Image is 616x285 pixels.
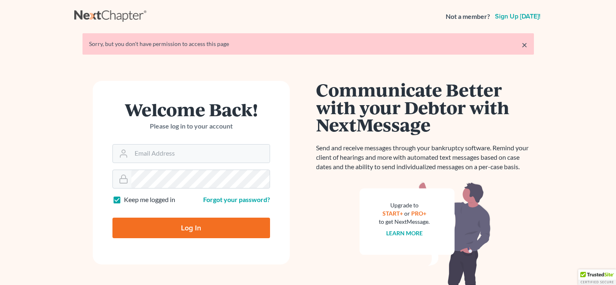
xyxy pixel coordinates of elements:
[131,145,270,163] input: Email Address
[382,210,403,217] a: START+
[316,81,534,133] h1: Communicate Better with your Debtor with NextMessage
[89,40,527,48] div: Sorry, but you don't have permission to access this page
[112,122,270,131] p: Please log in to your account
[203,195,270,203] a: Forgot your password?
[404,210,410,217] span: or
[379,201,430,209] div: Upgrade to
[446,12,490,21] strong: Not a member?
[411,210,426,217] a: PRO+
[578,269,616,285] div: TrustedSite Certified
[316,143,534,172] p: Send and receive messages through your bankruptcy software. Remind your client of hearings and mo...
[112,218,270,238] input: Log In
[112,101,270,118] h1: Welcome Back!
[124,195,175,205] label: Keep me logged in
[493,13,542,20] a: Sign up [DATE]!
[386,230,423,237] a: Learn more
[379,218,430,226] div: to get NextMessage.
[522,40,527,50] a: ×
